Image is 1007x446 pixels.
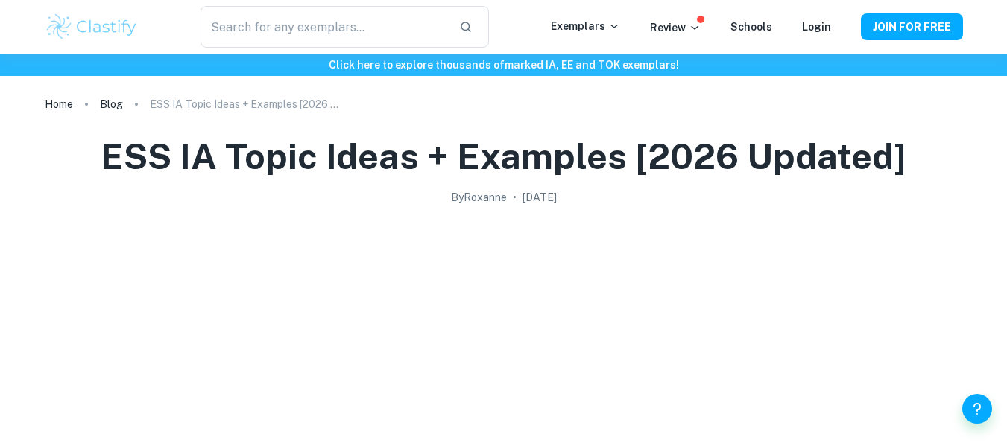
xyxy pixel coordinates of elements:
h1: ESS IA Topic Ideas + Examples [2026 updated] [101,133,906,180]
button: Help and Feedback [962,394,992,424]
p: Review [650,19,701,36]
a: Login [802,21,831,33]
a: Schools [730,21,772,33]
a: Home [45,94,73,115]
p: ESS IA Topic Ideas + Examples [2026 updated] [150,96,344,112]
img: Clastify logo [45,12,139,42]
h2: [DATE] [523,189,557,206]
button: JOIN FOR FREE [861,13,963,40]
h6: Click here to explore thousands of marked IA, EE and TOK exemplars ! [3,57,1004,73]
h2: By Roxanne [451,189,507,206]
a: Blog [100,94,123,115]
input: Search for any exemplars... [201,6,446,48]
p: Exemplars [551,18,620,34]
p: • [513,189,517,206]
